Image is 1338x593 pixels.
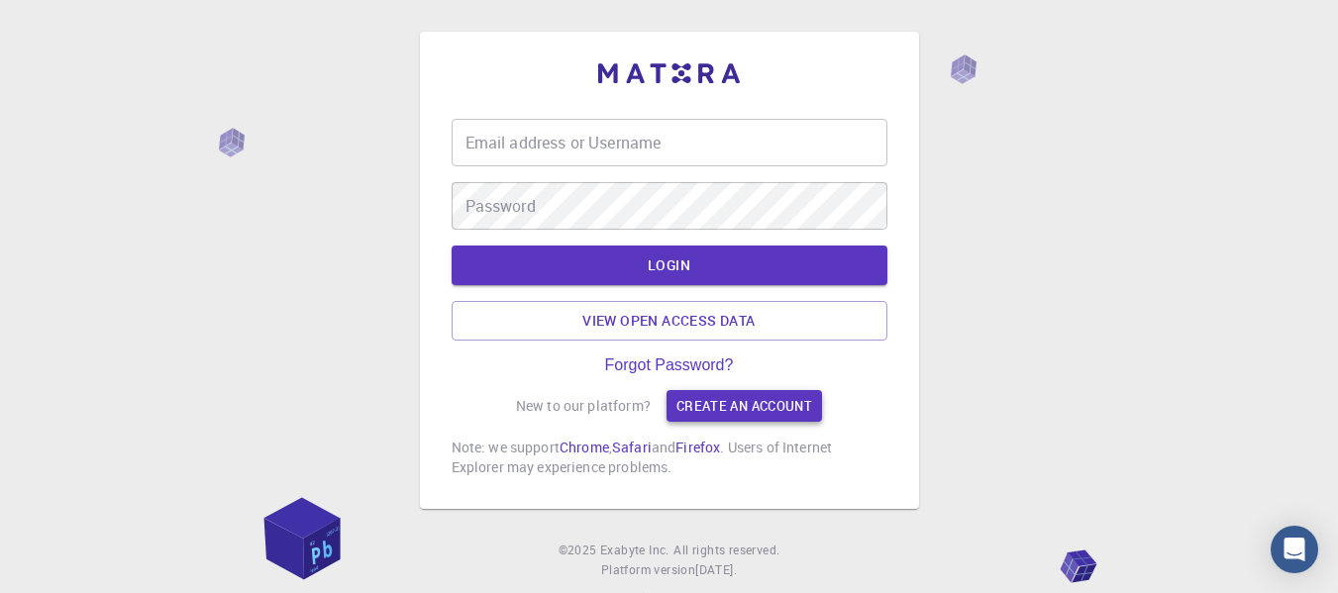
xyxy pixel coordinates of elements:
[673,541,779,560] span: All rights reserved.
[1271,526,1318,573] div: Open Intercom Messenger
[452,246,887,285] button: LOGIN
[605,356,734,374] a: Forgot Password?
[695,560,737,580] a: [DATE].
[675,438,720,456] a: Firefox
[452,438,887,477] p: Note: we support , and . Users of Internet Explorer may experience problems.
[601,560,695,580] span: Platform version
[559,541,600,560] span: © 2025
[667,390,822,422] a: Create an account
[560,438,609,456] a: Chrome
[516,396,651,416] p: New to our platform?
[452,301,887,341] a: View open access data
[600,542,669,557] span: Exabyte Inc.
[600,541,669,560] a: Exabyte Inc.
[695,561,737,577] span: [DATE] .
[612,438,652,456] a: Safari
